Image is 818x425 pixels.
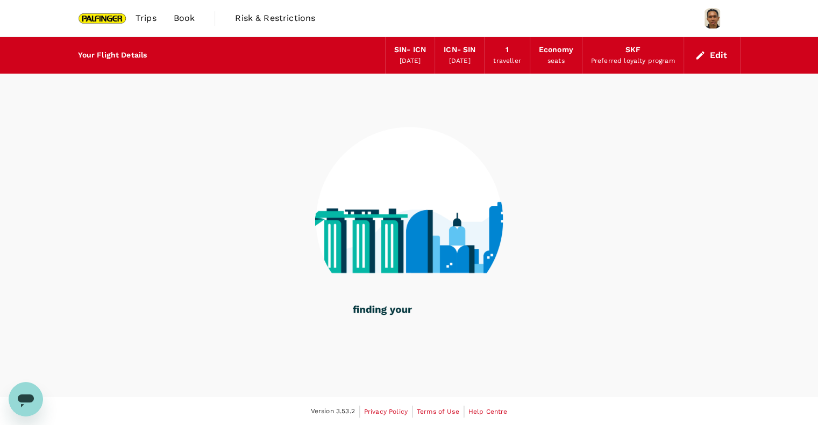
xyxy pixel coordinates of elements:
span: Risk & Restrictions [235,12,315,25]
div: SKF [625,44,640,56]
button: Edit [693,47,731,64]
img: Palfinger Asia Pacific Pte Ltd [78,6,127,30]
div: ICN - SIN [444,44,475,56]
div: 1 [506,44,509,56]
g: finding your flights [353,306,446,315]
span: Version 3.53.2 [311,406,355,417]
div: seats [547,56,565,67]
a: Privacy Policy [364,406,408,417]
span: Trips [136,12,157,25]
div: [DATE] [400,56,421,67]
iframe: Button to launch messaging window [9,382,43,416]
span: Terms of Use [417,408,459,415]
span: Help Centre [468,408,508,415]
div: SIN - ICN [394,44,426,56]
div: Preferred loyalty program [591,56,675,67]
div: [DATE] [449,56,471,67]
div: Your Flight Details [78,49,147,61]
div: Economy [539,44,573,56]
a: Terms of Use [417,406,459,417]
span: Book [174,12,195,25]
div: traveller [493,56,521,67]
a: Help Centre [468,406,508,417]
img: Muhammad Fauzi Bin Ali Akbar [702,8,723,29]
span: Privacy Policy [364,408,408,415]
